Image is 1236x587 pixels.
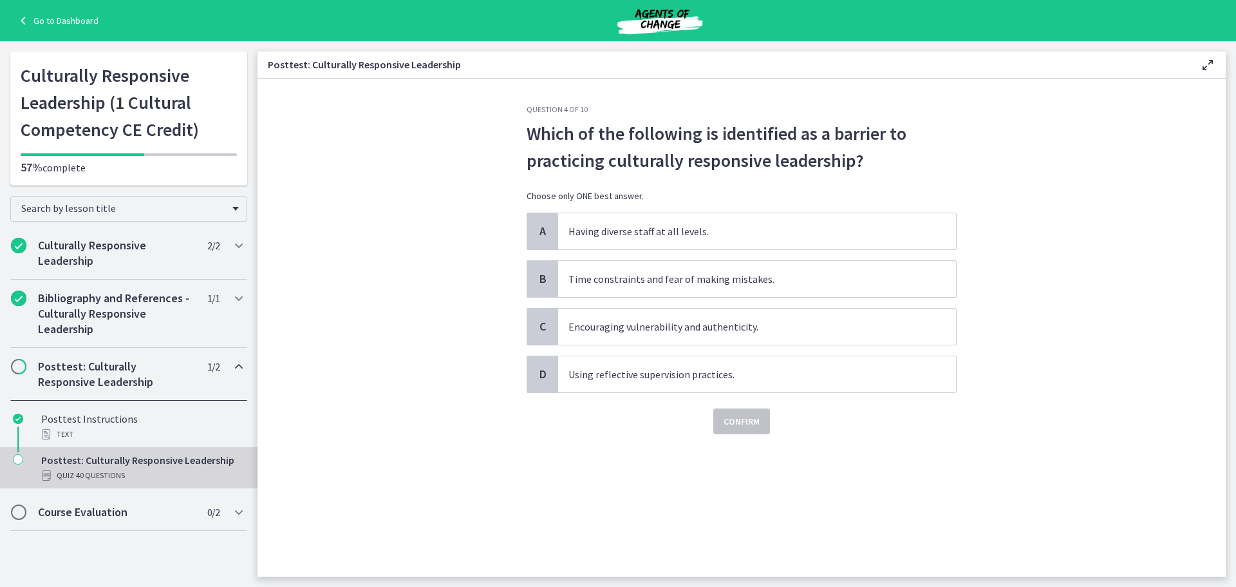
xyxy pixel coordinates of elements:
span: C [535,319,550,334]
div: Search by lesson title [10,196,247,222]
span: Using reflective supervision practices. [558,356,956,392]
div: Text [41,427,242,442]
span: 1 / 2 [207,359,220,374]
h1: Culturally Responsive Leadership (1 Cultural Competency CE Credit) [21,62,237,143]
i: Completed [13,414,23,424]
img: Agents of Change [583,5,737,36]
h2: Course Evaluation [38,505,195,520]
div: Posttest Instructions [41,411,242,442]
span: D [535,367,550,382]
div: Posttest: Culturally Responsive Leadership [41,452,242,483]
p: Choose only ONE best answer. [527,189,957,202]
span: Time constraints and fear of making mistakes. [558,261,956,297]
h2: Posttest: Culturally Responsive Leadership [38,359,195,390]
span: 1 / 1 [207,291,220,306]
h3: Posttest: Culturally Responsive Leadership [268,57,1179,72]
span: Which of the following is identified as a barrier to practicing culturally responsive leadership? [527,120,957,174]
button: Confirm [713,409,770,434]
div: Quiz [41,468,242,483]
a: Go to Dashboard [15,13,98,28]
h2: Culturally Responsive Leadership [38,238,195,269]
span: Search by lesson title [21,202,226,215]
p: complete [21,160,237,175]
i: Completed [11,238,26,253]
i: Completed [11,291,26,306]
h2: Bibliography and References - Culturally Responsive Leadership [38,291,195,337]
span: Encouraging vulnerability and authenticity. [558,309,956,345]
span: 57% [21,160,42,175]
span: 2 / 2 [207,238,220,253]
span: Having diverse staff at all levels. [558,213,956,249]
span: Confirm [724,414,760,429]
span: · 40 Questions [74,468,125,483]
span: A [535,224,550,239]
span: 0 / 2 [207,505,220,520]
span: B [535,271,550,287]
h3: Question 4 of 10 [527,104,957,115]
